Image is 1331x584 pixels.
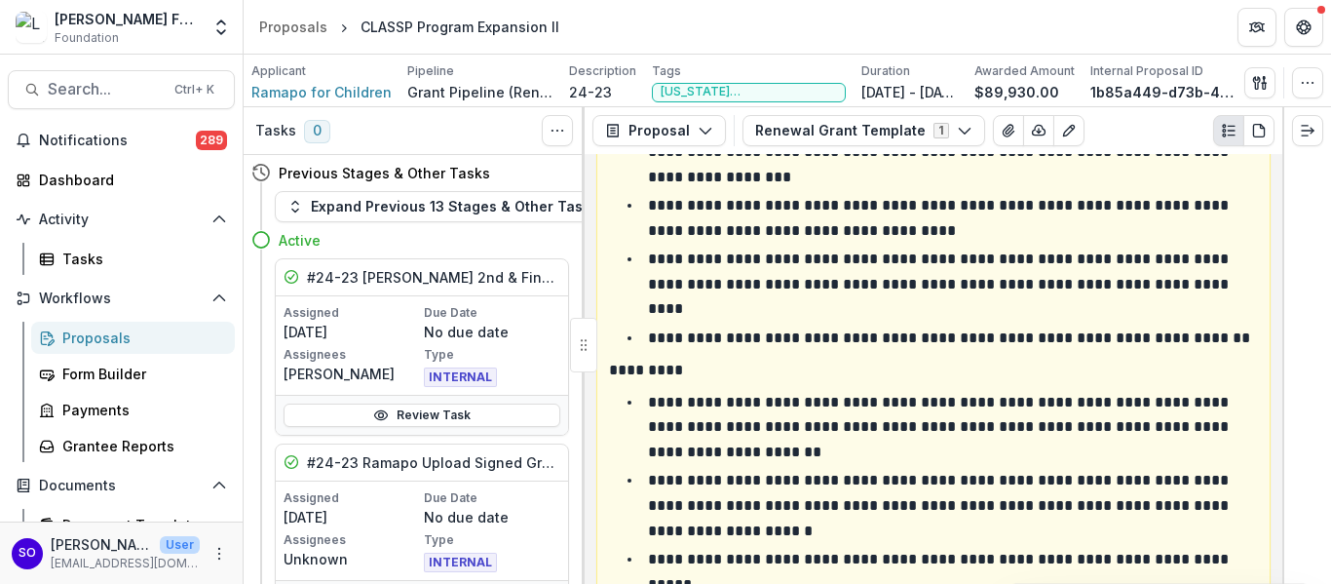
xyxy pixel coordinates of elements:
[284,531,420,549] p: Assignees
[424,322,560,342] p: No due date
[8,125,235,156] button: Notifications289
[208,8,235,47] button: Open entity switcher
[259,17,327,37] div: Proposals
[62,400,219,420] div: Payments
[62,515,219,535] div: Document Templates
[279,230,321,251] h4: Active
[16,12,47,43] img: Lavelle Fund for the Blind
[861,62,910,80] p: Duration
[19,547,36,560] div: Susan Olivo
[1284,8,1323,47] button: Get Help
[284,322,420,342] p: [DATE]
[424,531,560,549] p: Type
[284,507,420,527] p: [DATE]
[8,164,235,196] a: Dashboard
[1090,82,1236,102] p: 1b85a449-d73b-4494-8933-927bbcaee8c2
[361,17,559,37] div: CLASSP Program Expansion II
[424,304,560,322] p: Due Date
[160,536,200,554] p: User
[255,123,296,139] h3: Tasks
[62,249,219,269] div: Tasks
[284,489,420,507] p: Assigned
[31,322,235,354] a: Proposals
[55,29,119,47] span: Foundation
[424,507,560,527] p: No due date
[251,13,335,41] a: Proposals
[8,470,235,501] button: Open Documents
[424,368,497,387] span: INTERNAL
[1053,115,1084,146] button: Edit as form
[39,133,196,149] span: Notifications
[307,267,560,288] h5: #24-23 [PERSON_NAME] 2nd & Final Payment Approval & Y1 Report Summary
[569,62,636,80] p: Description
[251,82,392,102] a: Ramapo for Children
[8,70,235,109] button: Search...
[55,9,200,29] div: [PERSON_NAME] Fund for the Blind
[51,534,152,555] p: [PERSON_NAME]
[48,80,163,98] span: Search...
[424,553,497,572] span: INTERNAL
[8,283,235,314] button: Open Workflows
[284,549,420,569] p: Unknown
[1237,8,1276,47] button: Partners
[1243,115,1274,146] button: PDF view
[196,131,227,150] span: 289
[592,115,726,146] button: Proposal
[171,79,218,100] div: Ctrl + K
[284,364,420,384] p: [PERSON_NAME]
[304,120,330,143] span: 0
[1090,62,1203,80] p: Internal Proposal ID
[39,170,219,190] div: Dashboard
[861,82,959,102] p: [DATE] - [DATE]
[31,358,235,390] a: Form Builder
[993,115,1024,146] button: View Attached Files
[279,163,490,183] h4: Previous Stages & Other Tasks
[39,212,204,228] span: Activity
[39,478,204,494] span: Documents
[8,204,235,235] button: Open Activity
[208,542,231,565] button: More
[31,509,235,541] a: Document Templates
[251,13,567,41] nav: breadcrumb
[284,404,560,427] a: Review Task
[407,62,454,80] p: Pipeline
[284,304,420,322] p: Assigned
[407,82,553,102] p: Grant Pipeline (Renewals)
[62,436,219,456] div: Grantee Reports
[1292,115,1323,146] button: Expand right
[661,85,837,98] span: [US_STATE][GEOGRAPHIC_DATA]
[31,430,235,462] a: Grantee Reports
[251,62,306,80] p: Applicant
[424,489,560,507] p: Due Date
[974,82,1059,102] p: $89,930.00
[284,346,420,364] p: Assignees
[307,452,560,473] h5: #24-23 Ramapo Upload Signed Grant Agreements
[742,115,985,146] button: Renewal Grant Template1
[652,62,681,80] p: Tags
[569,82,612,102] p: 24-23
[542,115,573,146] button: Toggle View Cancelled Tasks
[62,328,219,348] div: Proposals
[31,394,235,426] a: Payments
[51,555,200,572] p: [EMAIL_ADDRESS][DOMAIN_NAME]
[31,243,235,275] a: Tasks
[275,191,611,222] button: Expand Previous 13 Stages & Other Tasks
[974,62,1075,80] p: Awarded Amount
[39,291,204,307] span: Workflows
[62,364,219,384] div: Form Builder
[1213,115,1244,146] button: Plaintext view
[424,346,560,364] p: Type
